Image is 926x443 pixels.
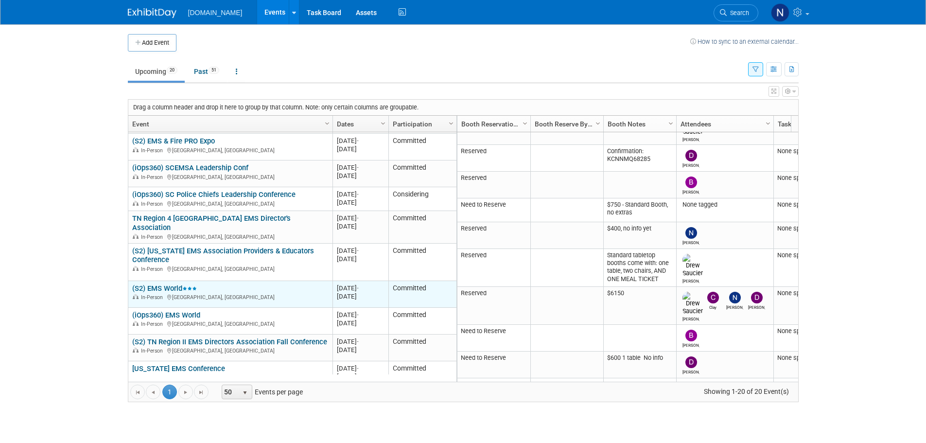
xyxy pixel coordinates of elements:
td: Reserved [457,222,530,249]
span: Go to the previous page [149,389,157,396]
span: Column Settings [323,120,331,127]
span: Go to the first page [134,389,141,396]
a: Booth Reserve By Date [535,116,597,132]
span: In-Person [141,266,166,272]
div: Nicholas Fischer [682,239,699,245]
a: Upcoming20 [128,62,185,81]
td: Committed [388,160,456,187]
td: $6150 [603,287,676,325]
img: Nicholas Fischer [771,3,789,22]
a: How to sync to an external calendar... [690,38,799,45]
td: Need to Reserve [457,325,530,352]
div: [DATE] [337,190,384,198]
div: Drag a column header and drop it here to group by that column. Note: only certain columns are gro... [128,100,798,115]
div: [DATE] [337,247,384,255]
div: None specified [777,147,828,155]
div: [DATE] [337,214,384,222]
span: - [357,247,359,254]
div: [DATE] [337,163,384,172]
div: None specified [777,289,828,297]
span: Go to the last page [197,389,205,396]
span: In-Person [141,321,166,327]
span: - [357,164,359,171]
td: Committed [388,134,456,160]
div: [GEOGRAPHIC_DATA], [GEOGRAPHIC_DATA] [132,173,328,181]
div: [GEOGRAPHIC_DATA], [GEOGRAPHIC_DATA] [132,293,328,301]
a: Event [132,116,326,132]
div: Dave/Rob . [682,161,699,168]
div: Clay Terry [704,303,721,310]
td: Need to Reserve [457,198,530,222]
span: - [357,338,359,345]
div: [DATE] [337,137,384,145]
a: Participation [393,116,450,132]
td: Standard tabletop booths come with: one table, two chairs, AND ONE MEAL TICKET [603,249,676,287]
div: [DATE] [337,311,384,319]
td: Need to Reserve [457,352,530,378]
div: [GEOGRAPHIC_DATA], [GEOGRAPHIC_DATA] [132,265,328,273]
div: [DATE] [337,337,384,346]
a: Go to the next page [178,385,193,399]
a: Go to the previous page [146,385,160,399]
td: $400, no info yet [603,222,676,249]
span: 1 [162,385,177,399]
td: Considering [388,187,456,211]
span: - [357,311,359,319]
div: None specified [777,327,828,335]
div: [DATE] [337,222,384,230]
div: Drew Saucier [682,136,699,142]
span: - [357,284,359,292]
span: Search [727,9,749,17]
a: Column Settings [322,116,332,130]
td: $600 1 table No info [603,352,676,378]
img: In-Person Event [133,174,139,179]
span: In-Person [141,234,166,240]
img: Drew Saucier [682,292,703,315]
span: Showing 1-20 of 20 Event(s) [695,385,798,398]
a: (S2) EMS & Fire PRO Expo [132,137,215,145]
div: Nicholas Fischer [726,303,743,310]
a: (S2) EMS World [132,284,197,293]
div: [DATE] [337,346,384,354]
div: [DATE] [337,145,384,153]
img: Dave/Rob . [685,150,697,161]
a: Column Settings [378,116,388,130]
div: Drew Saucier [682,277,699,284]
div: [GEOGRAPHIC_DATA], [GEOGRAPHIC_DATA] [132,346,328,354]
span: [DOMAIN_NAME] [188,9,243,17]
a: (iOps360) SCEMSA Leadership Conf [132,163,248,172]
div: Dave/Rob . [682,368,699,374]
div: [GEOGRAPHIC_DATA], [GEOGRAPHIC_DATA] [132,373,328,381]
td: $750 - Standard Booth, no extras [603,198,676,222]
a: TN Region 4 [GEOGRAPHIC_DATA] EMS Director's Association [132,214,291,232]
div: [DATE] [337,372,384,381]
img: In-Person Event [133,266,139,271]
a: Past51 [187,62,227,81]
span: In-Person [141,294,166,301]
div: [DATE] [337,255,384,263]
div: None specified [777,381,828,389]
div: [GEOGRAPHIC_DATA], [GEOGRAPHIC_DATA] [132,146,328,154]
div: [DATE] [337,172,384,180]
a: Column Settings [763,116,773,130]
img: In-Person Event [133,147,139,152]
img: Nicholas Fischer [729,292,741,303]
td: Committed [388,244,456,281]
span: Column Settings [521,120,529,127]
span: - [357,191,359,198]
a: Booth Notes [608,116,670,132]
div: None tagged [680,201,769,209]
a: Booth Reservation Status [461,116,524,132]
td: Reserved [457,378,530,416]
div: None specified [777,225,828,232]
a: Column Settings [520,116,530,130]
a: (iOps360) SC Police Chiefs Leadership Conference [132,190,296,199]
a: [US_STATE] EMS Conference [132,364,225,373]
a: Go to the last page [194,385,209,399]
span: Column Settings [667,120,675,127]
span: In-Person [141,147,166,154]
a: Column Settings [665,116,676,130]
span: 50 [222,385,239,399]
a: Column Settings [593,116,603,130]
div: [DATE] [337,319,384,327]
